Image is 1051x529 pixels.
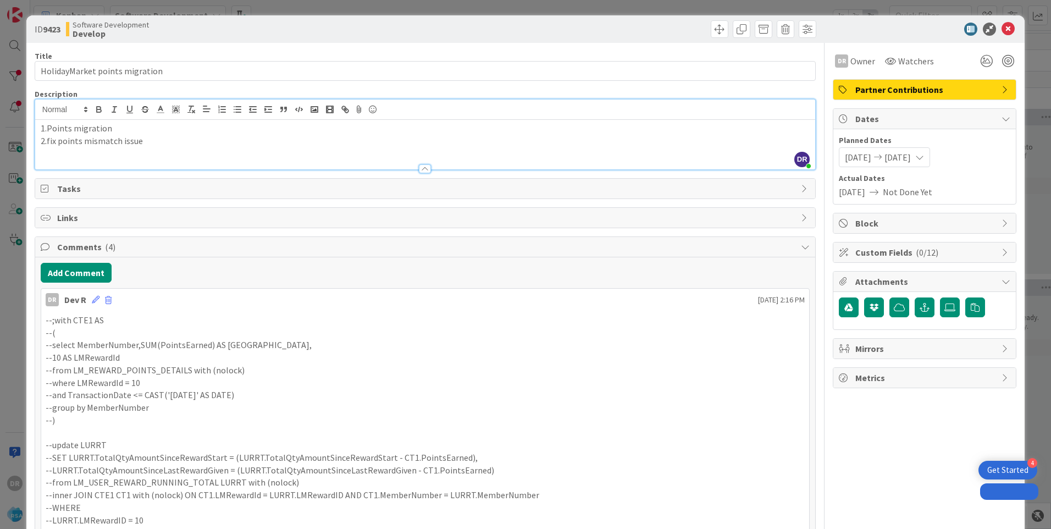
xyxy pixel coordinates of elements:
span: [DATE] [839,185,865,199]
p: 2.fix points mismatch issue [41,135,810,147]
div: Dev R [64,293,86,306]
span: Partner Contributions [855,83,996,96]
span: ( 0/12 ) [916,247,938,258]
span: Watchers [898,54,934,68]
b: Develop [73,29,149,38]
p: --inner JOIN CTE1 CT1 with (nolock) ON CT1.LMRewardId = LURRT.LMRewardID AND CT1.MemberNumber = L... [46,489,805,502]
div: DR [835,54,848,68]
p: --group by MemberNumber [46,401,805,414]
p: --( [46,327,805,339]
p: --10 AS LMRewardId [46,351,805,364]
span: Block [855,217,996,230]
p: --;with CTE1 AS [46,314,805,327]
span: Mirrors [855,342,996,355]
div: 4 [1027,458,1037,468]
p: --from LM_USER_REWARD_RUNNING_TOTAL LURRT with (nolock) [46,476,805,489]
span: Actual Dates [839,173,1010,184]
p: --where LMRewardId = 10 [46,377,805,389]
p: --from LM_REWARD_POINTS_DETAILS with (nolock) [46,364,805,377]
b: 9423 [43,24,60,35]
p: --update LURRT [46,439,805,451]
div: Get Started [987,465,1028,476]
button: Add Comment [41,263,112,283]
span: Not Done Yet [883,185,932,199]
span: Metrics [855,371,996,384]
span: Planned Dates [839,135,1010,146]
p: --LURRT.TotalQtyAmountSinceLastRewardGiven = (LURRT.TotalQtyAmountSinceLastRewardGiven - CT1.Poin... [46,464,805,477]
p: --WHERE [46,502,805,514]
p: --select MemberNumber,SUM(PointsEarned) AS [GEOGRAPHIC_DATA], [46,339,805,351]
p: --) [46,414,805,427]
span: Software Development [73,20,149,29]
span: Links [57,211,795,224]
span: [DATE] [884,151,911,164]
span: Tasks [57,182,795,195]
p: --LURRT.LMRewardID = 10 [46,514,805,527]
span: [DATE] [845,151,871,164]
span: ID [35,23,60,36]
span: ( 4 ) [105,241,115,252]
span: Owner [850,54,875,68]
input: type card name here... [35,61,816,81]
div: DR [46,293,59,306]
div: Open Get Started checklist, remaining modules: 4 [978,461,1037,480]
span: Comments [57,240,795,254]
span: [DATE] 2:16 PM [758,294,805,306]
span: Description [35,89,78,99]
p: 1.Points migration [41,122,810,135]
span: Custom Fields [855,246,996,259]
p: --and TransactionDate <= CAST('[DATE]' AS DATE) [46,389,805,401]
span: Dates [855,112,996,125]
span: DR [794,152,810,167]
p: --SET LURRT.TotalQtyAmountSinceRewardStart = (LURRT.TotalQtyAmountSinceRewardStart - CT1.PointsEa... [46,451,805,464]
span: Attachments [855,275,996,288]
label: Title [35,51,52,61]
